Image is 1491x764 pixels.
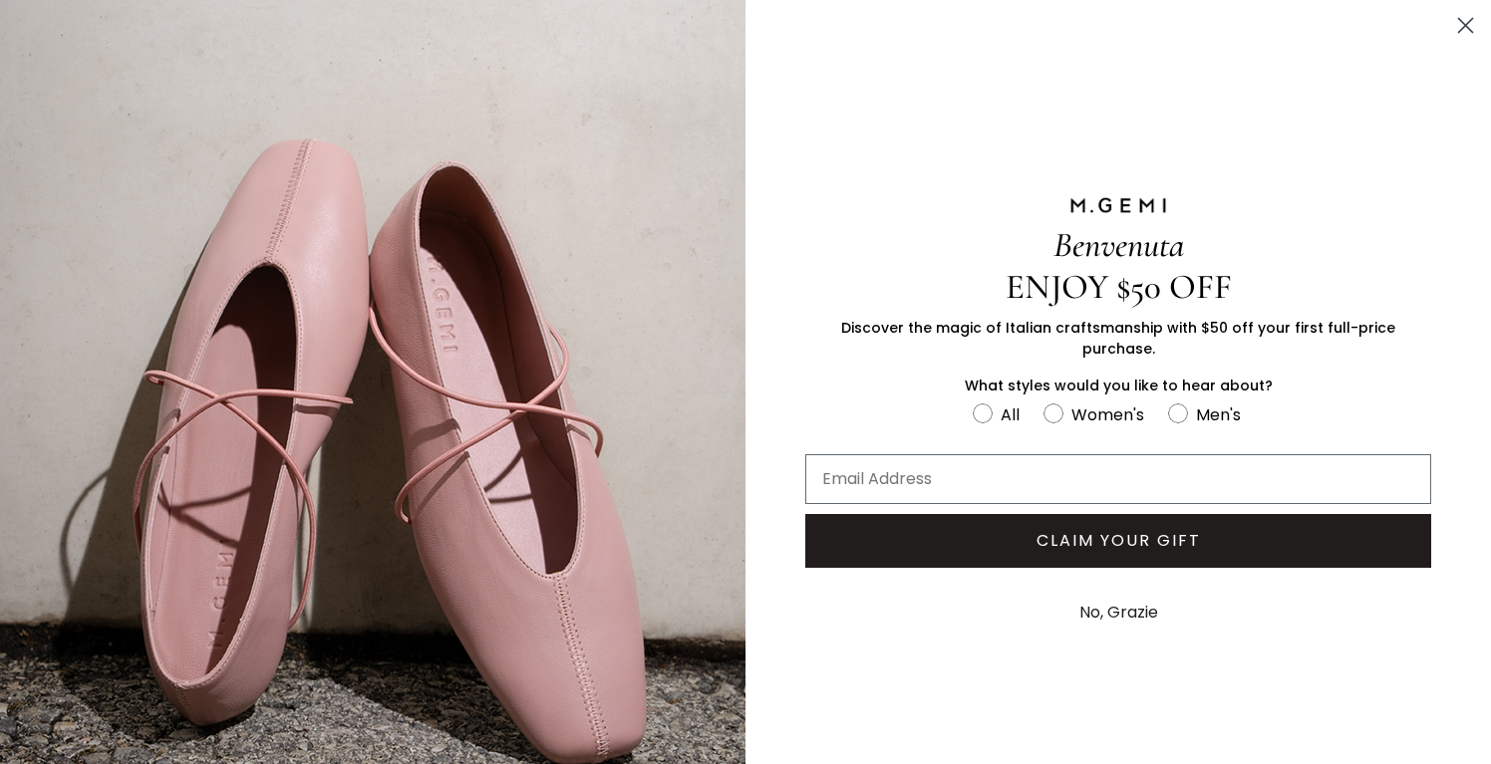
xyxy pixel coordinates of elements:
div: Women's [1071,402,1144,427]
div: All [1001,402,1020,427]
div: Men's [1196,402,1241,427]
button: No, Grazie [1069,588,1168,637]
span: Benvenuta [1053,224,1184,266]
span: Discover the magic of Italian craftsmanship with $50 off your first full-price purchase. [841,318,1395,359]
span: What styles would you like to hear about? [965,376,1273,395]
img: M.GEMI [1068,196,1168,214]
span: ENJOY $50 OFF [1006,266,1232,308]
input: Email Address [805,454,1431,504]
button: CLAIM YOUR GIFT [805,514,1431,568]
button: Close dialog [1448,8,1483,43]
